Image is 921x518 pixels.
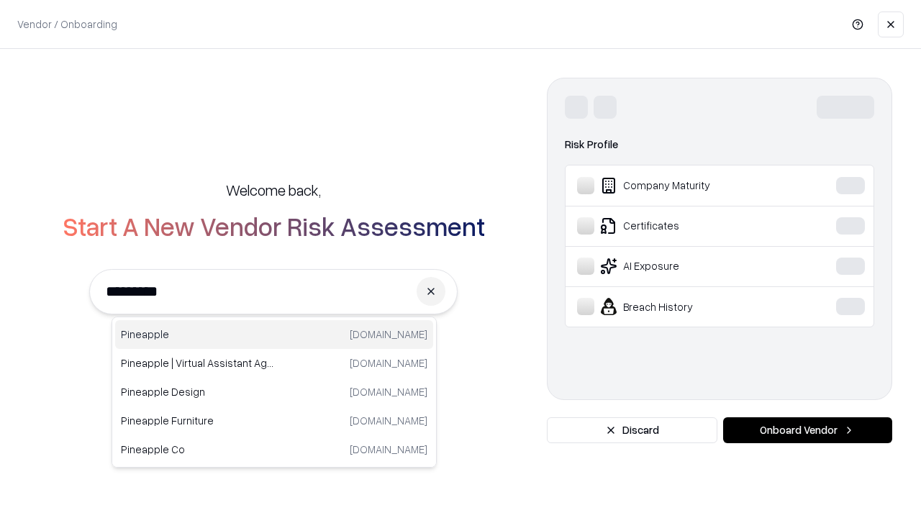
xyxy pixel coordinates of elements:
[121,355,274,371] p: Pineapple | Virtual Assistant Agency
[121,384,274,399] p: Pineapple Design
[723,417,892,443] button: Onboard Vendor
[112,317,437,468] div: Suggestions
[577,298,792,315] div: Breach History
[121,442,274,457] p: Pineapple Co
[577,217,792,235] div: Certificates
[121,413,274,428] p: Pineapple Furniture
[565,136,874,153] div: Risk Profile
[547,417,717,443] button: Discard
[121,327,274,342] p: Pineapple
[577,177,792,194] div: Company Maturity
[63,212,485,240] h2: Start A New Vendor Risk Assessment
[226,180,321,200] h5: Welcome back,
[350,384,427,399] p: [DOMAIN_NAME]
[350,442,427,457] p: [DOMAIN_NAME]
[17,17,117,32] p: Vendor / Onboarding
[350,327,427,342] p: [DOMAIN_NAME]
[577,258,792,275] div: AI Exposure
[350,413,427,428] p: [DOMAIN_NAME]
[350,355,427,371] p: [DOMAIN_NAME]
